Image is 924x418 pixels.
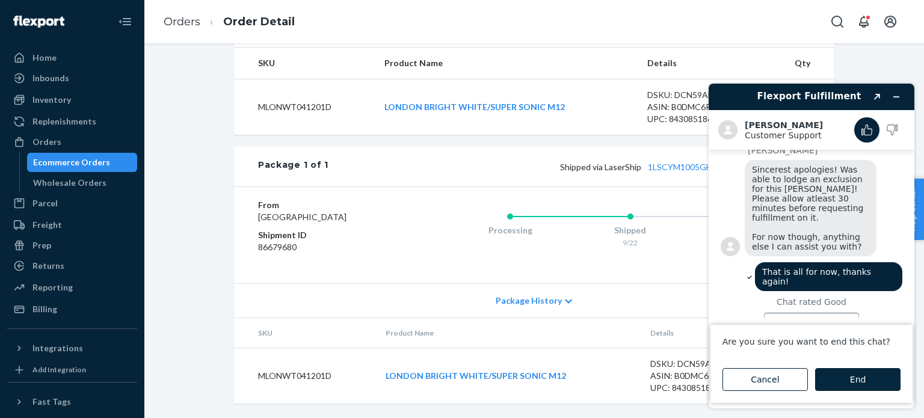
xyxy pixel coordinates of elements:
div: UPC: 843085186364 [647,113,760,125]
span: Chat [26,8,51,19]
dt: From [258,199,402,211]
th: Product Name [376,318,641,348]
div: Billing [32,303,57,315]
div: Add Integration [32,364,86,375]
a: Reporting [7,278,137,297]
div: Freight [32,219,62,231]
div: ASIN: B0DMC6RSF4 [647,101,760,113]
a: LONDON BRIGHT WHITE/SUPER SONIC M12 [384,102,565,112]
a: Inventory [7,90,137,109]
div: 9/22 [570,238,691,248]
a: Freight [7,215,137,235]
div: DSKU: DCN59AHA4CW [647,89,760,101]
div: Wholesale Orders [33,177,106,189]
div: ASIN: B0DMC6RSF4 [650,370,763,382]
div: Package 1 of 1 [258,159,328,174]
th: Qty [769,48,834,79]
div: Reporting [32,281,73,294]
div: Shipped [570,224,691,236]
img: Flexport logo [13,16,64,28]
span: Shipped via LaserShip [560,162,745,172]
div: Processing [450,224,570,236]
button: Fast Tags [7,392,137,411]
span: [GEOGRAPHIC_DATA] [258,212,346,222]
a: Prep [7,236,137,255]
dt: Shipment ID [258,229,402,241]
a: Home [7,48,137,67]
div: Returns [32,260,64,272]
a: Orders [164,15,200,28]
a: Returns [7,256,137,275]
a: Replenishments [7,112,137,131]
th: SKU [234,318,376,348]
div: Inventory [32,94,71,106]
button: Close Navigation [113,10,137,34]
div: Ecommerce Orders [33,156,110,168]
th: Product Name [375,48,638,79]
a: Add Integration [7,363,137,377]
a: Orders [7,132,137,152]
div: DSKU: DCN59AHA4CW [650,358,763,370]
div: Replenishments [32,115,96,128]
a: Inbounds [7,69,137,88]
div: UPC: 843085186364 [650,382,763,394]
th: SKU [234,48,375,79]
a: Billing [7,300,137,319]
div: Integrations [32,342,83,354]
dd: 86679680 [258,241,402,253]
button: Open account menu [878,10,902,34]
a: Wholesale Orders [27,173,138,192]
a: Order Detail [223,15,295,28]
button: Open notifications [852,10,876,34]
ol: breadcrumbs [154,4,304,40]
div: Fast Tags [32,396,71,408]
a: Ecommerce Orders [27,153,138,172]
div: Parcel [32,197,58,209]
th: Details [641,318,773,348]
div: Prep [32,239,51,251]
div: Orders [32,136,61,148]
iframe: Find more information here [699,74,924,418]
div: Inbounds [32,72,69,84]
a: Parcel [7,194,137,213]
td: MLONWT041201D [234,79,375,135]
span: Package History [496,295,562,307]
div: Home [32,52,57,64]
button: Integrations [7,339,137,358]
button: Open Search Box [825,10,849,34]
a: LONDON BRIGHT WHITE/SUPER SONIC M12 [386,370,566,381]
a: 1LSCYM1005GHS8I [648,162,725,172]
div: 1 SKU 1 Unit [328,159,810,174]
div: Delivered [690,224,810,236]
th: Details [638,48,770,79]
td: MLONWT041201D [234,348,376,404]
